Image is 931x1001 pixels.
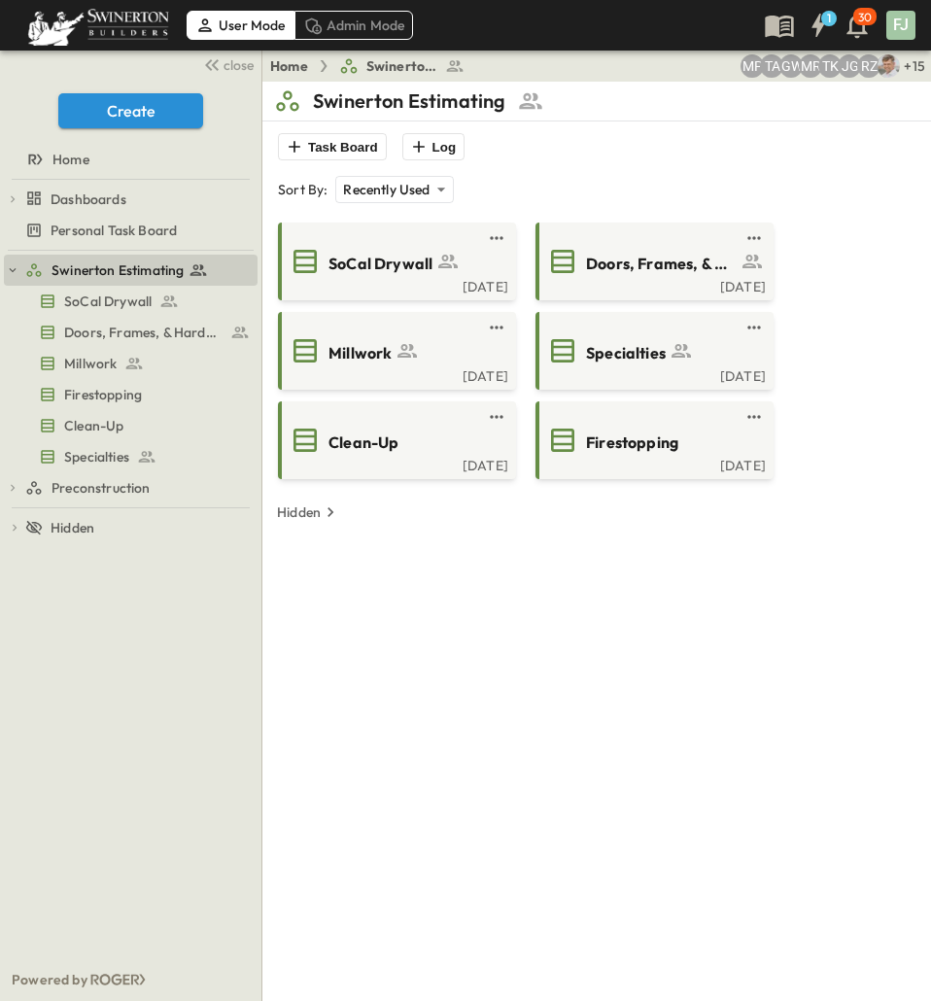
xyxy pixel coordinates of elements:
[4,348,258,379] div: Millworktest
[343,180,430,199] p: Recently Used
[282,425,508,456] a: Clean-Up
[51,221,177,240] span: Personal Task Board
[4,472,258,503] div: Preconstructiontest
[741,54,764,78] div: Madison Pagdilao (madison.pagdilao@swinerton.com)
[282,366,508,382] a: [DATE]
[313,87,505,115] p: Swinerton Estimating
[64,447,129,466] span: Specialties
[886,11,915,40] div: FJ
[52,150,89,169] span: Home
[4,381,254,408] a: Firestopping
[4,412,254,439] a: Clean-Up
[294,11,414,40] div: Admin Mode
[857,54,880,78] div: Robert Zeilinger (robert.zeilinger@swinerton.com)
[760,54,783,78] div: Taha Alfakhry (taha.alfakhry@swinerton.com)
[335,176,453,203] div: Recently Used
[25,474,254,501] a: Preconstruction
[58,93,203,128] button: Create
[64,385,142,404] span: Firestopping
[586,342,666,364] span: Specialties
[282,456,508,471] a: [DATE]
[818,54,842,78] div: Tom Kotkosky (tom.kotkosky@swinerton.com)
[52,260,184,280] span: Swinerton Estimating
[742,226,766,250] button: test
[877,54,900,78] img: Aaron Anderson (aaron.anderson@swinerton.com)
[64,416,123,435] span: Clean-Up
[586,431,678,454] span: Firestopping
[586,253,737,275] span: Doors, Frames, & Hardware
[4,286,258,317] div: SoCal Drywalltest
[4,379,258,410] div: Firestoppingtest
[277,502,321,522] p: Hidden
[195,51,258,78] button: close
[742,405,766,429] button: test
[539,425,766,456] a: Firestopping
[539,366,766,382] a: [DATE]
[799,54,822,78] div: Meghana Raj (meghana.raj@swinerton.com)
[4,410,258,441] div: Clean-Uptest
[366,56,438,76] span: Swinerton Estimating
[328,253,432,275] span: SoCal Drywall
[742,316,766,339] button: test
[64,292,152,311] span: SoCal Drywall
[282,246,508,277] a: SoCal Drywall
[328,431,398,454] span: Clean-Up
[23,5,173,46] img: 6c363589ada0b36f064d841b69d3a419a338230e66bb0a533688fa5cc3e9e735.png
[4,317,258,348] div: Doors, Frames, & Hardwaretest
[278,180,328,199] p: Sort By:
[539,456,766,471] a: [DATE]
[539,277,766,293] a: [DATE]
[187,11,294,40] div: User Mode
[4,319,254,346] a: Doors, Frames, & Hardware
[539,246,766,277] a: Doors, Frames, & Hardware
[269,499,348,526] button: Hidden
[25,257,254,284] a: Swinerton Estimating
[64,323,223,342] span: Doors, Frames, & Hardware
[858,10,872,25] p: 30
[838,54,861,78] div: Jorge Garcia (jorgarcia@swinerton.com)
[485,405,508,429] button: test
[4,146,254,173] a: Home
[799,8,838,43] button: 1
[884,9,917,42] button: FJ
[51,518,94,537] span: Hidden
[52,478,151,498] span: Preconstruction
[339,56,465,76] a: Swinerton Estimating
[904,56,923,76] p: + 15
[224,55,254,75] span: close
[827,11,831,26] h6: 1
[402,133,465,160] button: Log
[282,335,508,366] a: Millwork
[4,350,254,377] a: Millwork
[270,56,476,76] nav: breadcrumbs
[328,342,392,364] span: Millwork
[539,335,766,366] a: Specialties
[282,277,508,293] a: [DATE]
[4,217,254,244] a: Personal Task Board
[25,186,254,213] a: Dashboards
[779,54,803,78] div: GEORGIA WESLEY (georgia.wesley@swinerton.com)
[4,288,254,315] a: SoCal Drywall
[51,190,126,209] span: Dashboards
[64,354,117,373] span: Millwork
[485,226,508,250] button: test
[4,215,258,246] div: Personal Task Boardtest
[4,441,258,472] div: Specialtiestest
[4,443,254,470] a: Specialties
[485,316,508,339] button: test
[270,56,308,76] a: Home
[4,255,258,286] div: Swinerton Estimatingtest
[278,133,387,160] button: Task Board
